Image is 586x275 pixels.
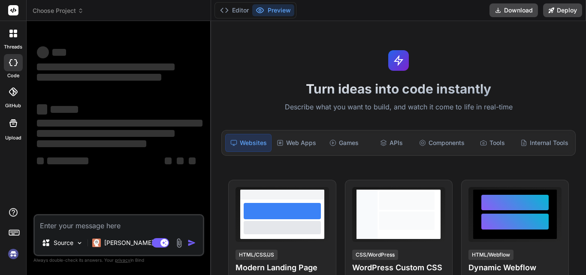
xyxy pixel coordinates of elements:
[369,134,414,152] div: APIs
[216,102,581,113] p: Describe what you want to build, and watch it come to life in real-time
[104,239,168,247] p: [PERSON_NAME] 4 S..
[37,63,175,70] span: ‌
[517,134,572,152] div: Internal Tools
[252,4,294,16] button: Preview
[37,157,44,164] span: ‌
[225,134,272,152] div: Websites
[51,106,78,113] span: ‌
[7,72,19,79] label: code
[37,104,47,115] span: ‌
[468,250,514,260] div: HTML/Webflow
[37,46,49,58] span: ‌
[470,134,515,152] div: Tools
[217,4,252,16] button: Editor
[54,239,73,247] p: Source
[416,134,468,152] div: Components
[37,140,146,147] span: ‌
[216,81,581,97] h1: Turn ideas into code instantly
[236,262,329,274] h4: Modern Landing Page
[543,3,582,17] button: Deploy
[174,238,184,248] img: attachment
[5,134,21,142] label: Upload
[37,120,202,127] span: ‌
[352,262,445,274] h4: WordPress Custom CSS
[177,157,184,164] span: ‌
[33,6,84,15] span: Choose Project
[165,157,172,164] span: ‌
[4,43,22,51] label: threads
[5,102,21,109] label: GitHub
[236,250,278,260] div: HTML/CSS/JS
[47,157,88,164] span: ‌
[189,157,196,164] span: ‌
[92,239,101,247] img: Claude 4 Sonnet
[33,256,204,264] p: Always double-check its answers. Your in Bind
[489,3,538,17] button: Download
[115,257,130,263] span: privacy
[37,130,175,137] span: ‌
[321,134,367,152] div: Games
[37,74,161,81] span: ‌
[273,134,320,152] div: Web Apps
[52,49,66,56] span: ‌
[352,250,398,260] div: CSS/WordPress
[187,239,196,247] img: icon
[6,247,21,261] img: signin
[76,239,83,247] img: Pick Models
